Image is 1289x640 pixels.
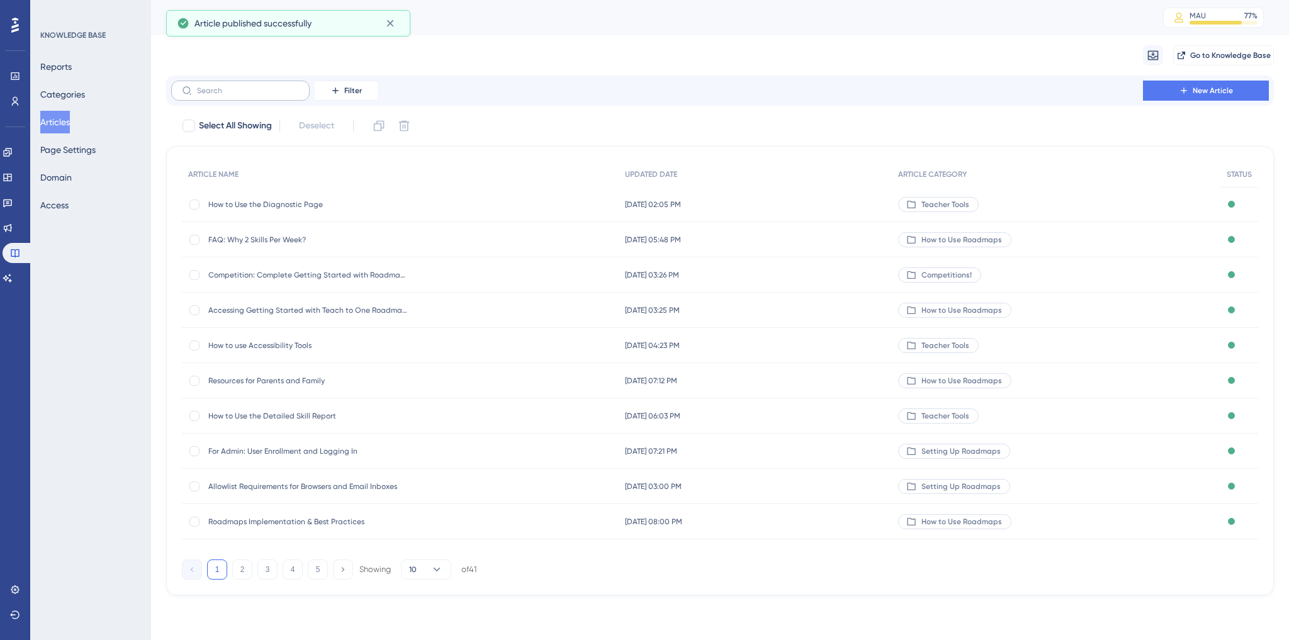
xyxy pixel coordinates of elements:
span: Select All Showing [199,118,272,133]
span: Filter [344,86,362,96]
button: Reports [40,55,72,78]
span: New Article [1193,86,1233,96]
span: [DATE] 08:00 PM [625,517,682,527]
button: 10 [401,559,451,580]
span: Roadmaps Implementation & Best Practices [208,517,410,527]
button: Access [40,194,69,216]
span: [DATE] 02:05 PM [625,199,681,210]
span: How to Use Roadmaps [921,517,1002,527]
span: [DATE] 07:12 PM [625,376,677,386]
span: ARTICLE NAME [188,169,239,179]
span: [DATE] 07:21 PM [625,446,677,456]
span: How to Use Roadmaps [921,235,1002,245]
span: 10 [409,564,417,575]
span: Setting Up Roadmaps [921,481,1001,491]
button: 1 [207,559,227,580]
button: Deselect [288,115,346,137]
div: Articles [166,9,1132,26]
span: For Admin: User Enrollment and Logging In [208,446,410,456]
span: Setting Up Roadmaps [921,446,1001,456]
span: Resources for Parents and Family [208,376,410,386]
span: Allowlist Requirements for Browsers and Email Inboxes [208,481,410,491]
button: 2 [232,559,252,580]
button: Categories [40,83,85,106]
span: How to Use Roadmaps [921,305,1002,315]
span: How to use Accessibility Tools [208,340,410,351]
span: STATUS [1227,169,1252,179]
button: Page Settings [40,138,96,161]
span: Competition: Complete Getting Started with Roadmaps Course [208,270,410,280]
span: How to Use the Detailed Skill Report [208,411,410,421]
span: Teacher Tools [921,199,969,210]
button: 3 [257,559,278,580]
span: Accessing Getting Started with Teach to One Roadmaps Course [208,305,410,315]
span: Deselect [299,118,334,133]
span: [DATE] 03:26 PM [625,270,679,280]
button: Filter [315,81,378,101]
span: Go to Knowledge Base [1190,50,1271,60]
span: [DATE] 04:23 PM [625,340,680,351]
span: [DATE] 05:48 PM [625,235,681,245]
span: [DATE] 03:00 PM [625,481,682,491]
button: 5 [308,559,328,580]
button: New Article [1143,81,1269,101]
span: How to Use the Diagnostic Page [208,199,410,210]
div: 77 % [1244,11,1258,21]
input: Search [197,86,299,95]
span: Teacher Tools [921,411,969,421]
button: Articles [40,111,70,133]
span: ARTICLE CATEGORY [898,169,967,179]
button: Domain [40,166,72,189]
span: How to Use Roadmaps [921,376,1002,386]
span: [DATE] 03:25 PM [625,305,680,315]
div: Showing [359,564,391,575]
span: FAQ: Why 2 Skills Per Week? [208,235,410,245]
div: MAU [1190,11,1206,21]
span: [DATE] 06:03 PM [625,411,680,421]
span: Competitions! [921,270,972,280]
button: Go to Knowledge Base [1173,45,1274,65]
span: Teacher Tools [921,340,969,351]
span: UPDATED DATE [625,169,677,179]
div: of 41 [461,564,476,575]
button: 4 [283,559,303,580]
div: KNOWLEDGE BASE [40,30,106,40]
span: Article published successfully [194,16,312,31]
